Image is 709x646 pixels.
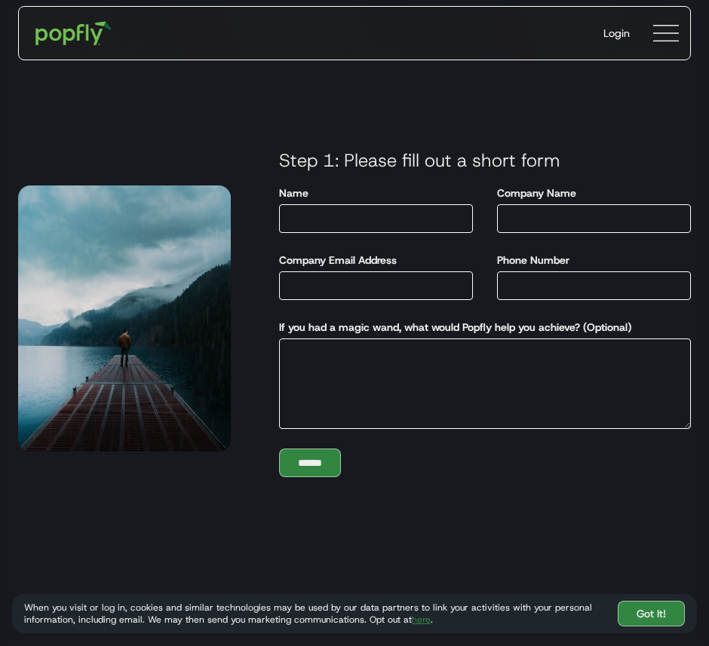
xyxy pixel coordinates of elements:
[25,11,122,56] a: home
[618,601,685,626] a: Got It!
[267,149,703,172] h3: Step 1: Please fill out a short form
[279,320,631,335] label: If you had a magic wand, what would Popfly help you achieve? (Optional)
[603,26,630,41] div: Login
[497,253,569,268] label: Phone Number
[412,614,431,626] a: here
[497,185,576,201] label: Company Name
[591,14,642,53] a: Login
[231,149,703,477] form: Demo Form - Main Conversion
[279,253,397,268] label: Company Email Address
[279,185,308,201] label: Name
[24,602,606,626] div: When you visit or log in, cookies and similar technologies may be used by our data partners to li...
